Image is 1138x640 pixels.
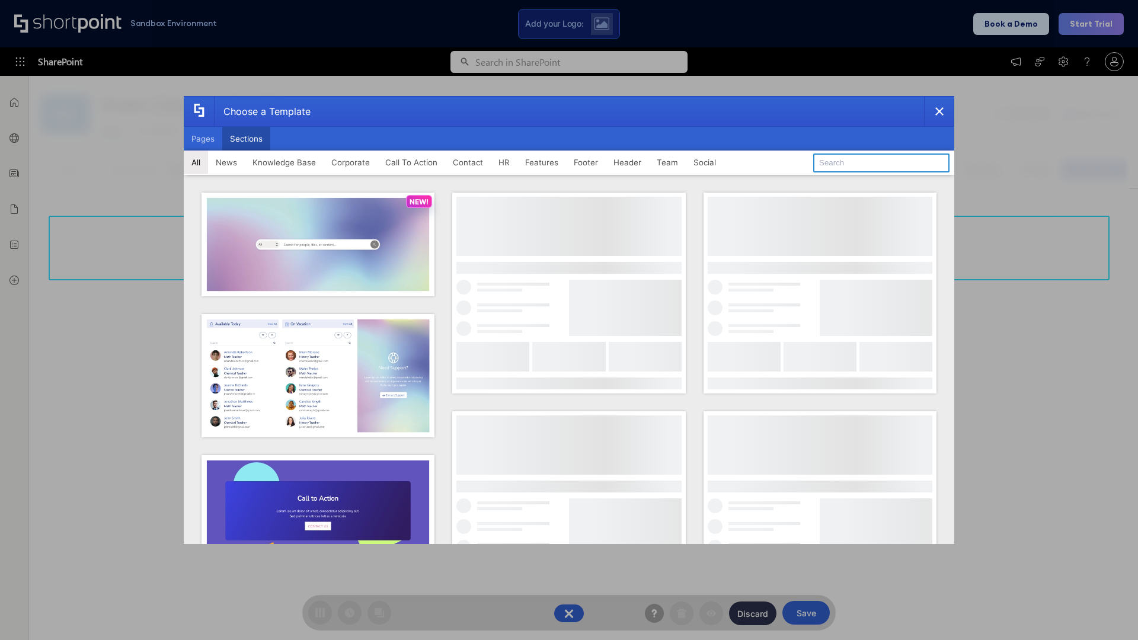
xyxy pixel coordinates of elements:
button: Team [649,151,686,174]
button: Contact [445,151,491,174]
iframe: Chat Widget [1079,583,1138,640]
button: All [184,151,208,174]
div: template selector [184,96,954,544]
button: News [208,151,245,174]
button: Pages [184,127,222,151]
button: Sections [222,127,270,151]
button: Social [686,151,724,174]
button: Header [606,151,649,174]
button: HR [491,151,517,174]
button: Footer [566,151,606,174]
div: Choose a Template [214,97,311,126]
p: NEW! [410,197,429,206]
button: Features [517,151,566,174]
input: Search [813,153,950,172]
button: Call To Action [378,151,445,174]
button: Corporate [324,151,378,174]
button: Knowledge Base [245,151,324,174]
